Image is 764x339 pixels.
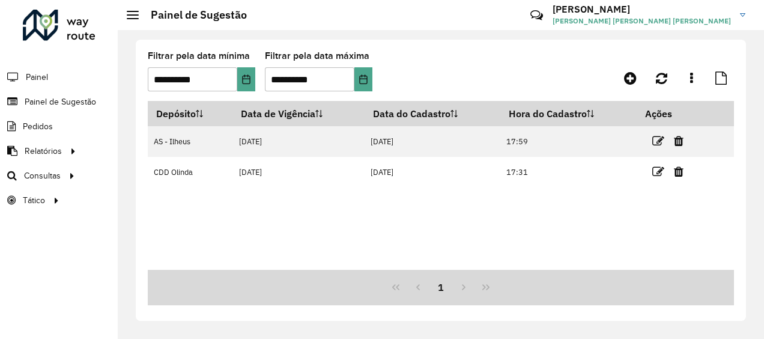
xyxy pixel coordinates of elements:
td: AS - Ilheus [148,126,232,157]
span: Tático [23,194,45,207]
a: Contato Rápido [524,2,550,28]
label: Filtrar pela data mínima [148,49,250,63]
td: 17:31 [500,157,637,188]
a: Editar [652,163,664,180]
span: Consultas [24,169,61,182]
h3: [PERSON_NAME] [553,4,731,15]
th: Data de Vigência [232,101,364,126]
span: Painel [26,71,48,84]
button: Choose Date [354,67,372,91]
label: Filtrar pela data máxima [265,49,369,63]
th: Hora do Cadastro [500,101,637,126]
a: Excluir [674,133,684,149]
h2: Painel de Sugestão [139,8,247,22]
td: [DATE] [365,126,500,157]
a: Editar [652,133,664,149]
td: [DATE] [232,157,364,188]
th: Data do Cadastro [365,101,500,126]
td: [DATE] [365,157,500,188]
th: Ações [637,101,709,126]
span: Relatórios [25,145,62,157]
td: CDD Olinda [148,157,232,188]
a: Excluir [674,163,684,180]
td: [DATE] [232,126,364,157]
th: Depósito [148,101,232,126]
span: [PERSON_NAME] [PERSON_NAME] [PERSON_NAME] [553,16,731,26]
td: 17:59 [500,126,637,157]
button: Choose Date [237,67,255,91]
button: 1 [429,276,452,299]
span: Painel de Sugestão [25,96,96,108]
span: Pedidos [23,120,53,133]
